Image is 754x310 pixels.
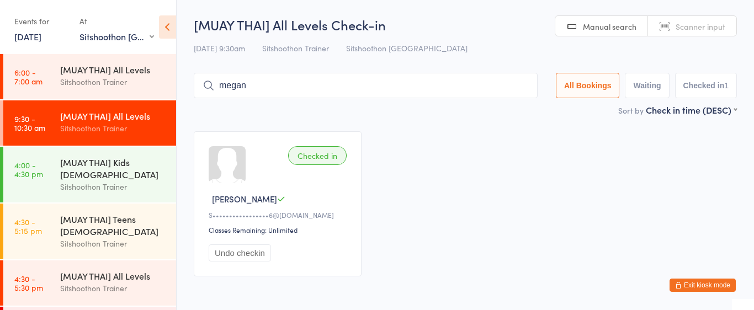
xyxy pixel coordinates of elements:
time: 6:00 - 7:00 am [14,68,43,85]
span: Scanner input [676,21,725,32]
div: Sitshoothon Trainer [60,180,167,193]
time: 4:30 - 5:15 pm [14,217,42,235]
div: 1 [724,81,729,90]
div: Checked in [288,146,347,165]
div: Sitshoothon [GEOGRAPHIC_DATA] [79,30,154,42]
div: [MUAY THAI] All Levels [60,270,167,282]
h2: [MUAY THAI] All Levels Check-in [194,15,737,34]
button: Undo checkin [209,244,271,261]
span: Manual search [583,21,636,32]
div: Sitshoothon Trainer [60,122,167,135]
input: Search [194,73,538,98]
div: S•••••••••••••••••6@[DOMAIN_NAME] [209,210,350,220]
div: [MUAY THAI] Kids [DEMOGRAPHIC_DATA] [60,156,167,180]
time: 4:00 - 4:30 pm [14,161,43,178]
label: Sort by [618,105,644,116]
div: Classes Remaining: Unlimited [209,225,350,234]
button: Checked in1 [675,73,737,98]
div: Sitshoothon Trainer [60,76,167,88]
span: Sitshoothon [GEOGRAPHIC_DATA] [346,42,468,54]
time: 9:30 - 10:30 am [14,114,45,132]
span: Sitshoothon Trainer [262,42,329,54]
time: 4:30 - 5:30 pm [14,274,43,292]
div: Sitshoothon Trainer [60,282,167,295]
div: [MUAY THAI] All Levels [60,63,167,76]
a: 4:30 -5:15 pm[MUAY THAI] Teens [DEMOGRAPHIC_DATA]Sitshoothon Trainer [3,204,176,259]
a: [DATE] [14,30,41,42]
span: [PERSON_NAME] [212,193,277,205]
a: 4:30 -5:30 pm[MUAY THAI] All LevelsSitshoothon Trainer [3,260,176,306]
a: 9:30 -10:30 am[MUAY THAI] All LevelsSitshoothon Trainer [3,100,176,146]
div: Events for [14,12,68,30]
a: 4:00 -4:30 pm[MUAY THAI] Kids [DEMOGRAPHIC_DATA]Sitshoothon Trainer [3,147,176,202]
button: All Bookings [556,73,620,98]
span: [DATE] 9:30am [194,42,245,54]
button: Waiting [625,73,669,98]
div: Sitshoothon Trainer [60,237,167,250]
div: [MUAY THAI] Teens [DEMOGRAPHIC_DATA] [60,213,167,237]
a: 6:00 -7:00 am[MUAY THAI] All LevelsSitshoothon Trainer [3,54,176,99]
button: Exit kiosk mode [670,279,736,292]
div: At [79,12,154,30]
div: [MUAY THAI] All Levels [60,110,167,122]
div: Check in time (DESC) [646,104,737,116]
